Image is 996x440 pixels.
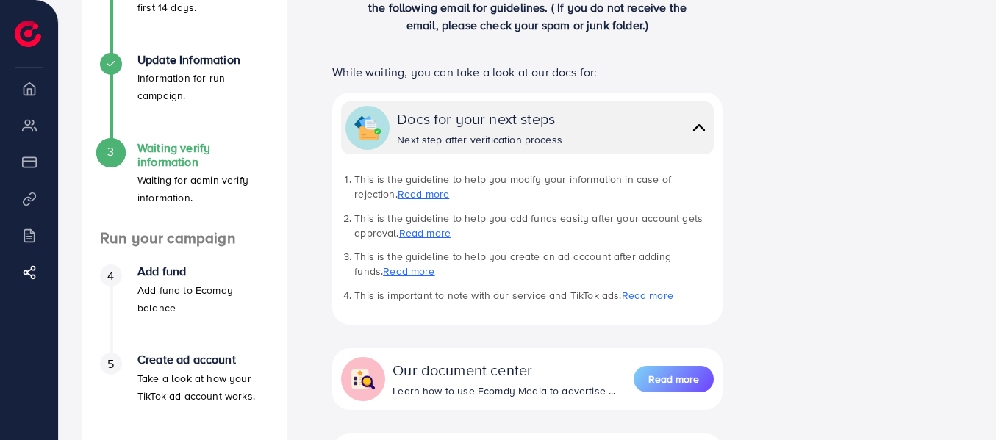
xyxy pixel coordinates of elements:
span: 5 [107,356,114,372]
button: Read more [634,366,714,392]
a: Read more [399,226,451,240]
img: logo [15,21,41,47]
img: collapse [350,366,376,392]
li: Add fund [82,264,287,353]
h4: Run your campaign [82,229,287,248]
p: While waiting, you can take a look at our docs for: [332,63,723,81]
a: Read more [383,264,434,278]
a: Read more [634,364,714,394]
p: Take a look at how your TikTok ad account works. [137,369,270,405]
h4: Waiting verify information [137,141,270,169]
li: Update Information [82,53,287,141]
span: 4 [107,267,114,284]
li: Waiting verify information [82,141,287,229]
li: This is the guideline to help you add funds easily after your account gets approval. [354,211,714,241]
span: Read more [648,372,699,386]
span: 3 [107,143,114,160]
h4: Add fund [137,264,270,278]
div: Our document center [393,359,615,381]
h4: Update Information [137,53,270,67]
a: Read more [398,187,449,201]
img: collapse [354,115,381,141]
a: Read more [622,288,673,303]
p: Information for run campaign. [137,69,270,104]
div: Next step after verification process [397,132,562,147]
iframe: Chat [934,374,985,429]
li: This is the guideline to help you create an ad account after adding funds. [354,249,714,279]
p: Add fund to Ecomdy balance [137,281,270,317]
p: Waiting for admin verify information. [137,171,270,206]
li: This is important to note with our service and TikTok ads. [354,288,714,303]
img: collapse [689,117,709,138]
div: Learn how to use Ecomdy Media to advertise ... [393,383,615,398]
li: This is the guideline to help you modify your information in case of rejection. [354,172,714,202]
div: Docs for your next steps [397,108,562,129]
h4: Create ad account [137,353,270,367]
